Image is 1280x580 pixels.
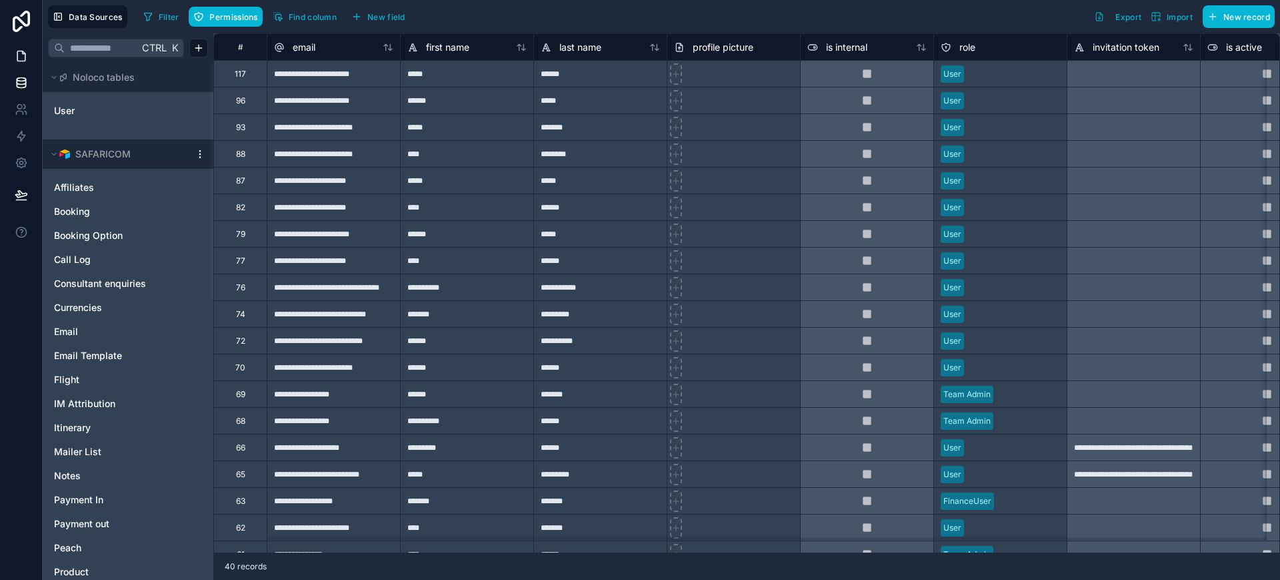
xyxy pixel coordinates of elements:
span: Flight [54,373,79,386]
div: User [943,308,961,320]
a: Consultant enquiries [54,277,175,290]
a: Payment In [54,493,175,507]
div: Call Log [48,249,208,270]
div: User [943,255,961,267]
div: 65 [236,469,245,480]
div: User [943,228,961,240]
div: 62 [236,523,245,533]
div: 117 [235,69,246,79]
div: User [943,282,961,294]
span: role [959,41,975,54]
div: Payment out [48,513,208,535]
button: New record [1203,5,1275,28]
div: 77 [236,256,245,266]
div: 76 [236,282,245,293]
div: User [943,68,961,80]
div: User [943,202,961,214]
span: Booking [54,205,90,218]
button: Permissions [189,7,262,27]
span: Payment In [54,493,103,507]
span: invitation token [1093,41,1159,54]
div: Email Template [48,345,208,366]
a: Mailer List [54,445,175,459]
div: 74 [236,309,245,320]
div: Mailer List [48,441,208,463]
div: Currencies [48,297,208,318]
button: New field [347,7,410,27]
div: Payment In [48,489,208,511]
span: Data Sources [69,12,123,22]
div: User [943,121,961,133]
a: Email [54,325,175,338]
div: Peach [48,537,208,559]
div: # [224,42,257,52]
span: first name [426,41,469,54]
span: New field [367,12,405,22]
div: 93 [236,122,245,133]
div: User [943,442,961,454]
div: 70 [235,362,245,373]
div: 69 [236,389,245,400]
span: IM Attribution [54,397,115,410]
span: User [54,104,75,117]
span: Ctrl [141,39,168,56]
a: Call Log [54,253,175,266]
span: Payment out [54,517,109,531]
span: Notes [54,469,81,483]
div: 88 [236,149,245,160]
button: Import [1146,5,1197,28]
button: Export [1089,5,1146,28]
div: 63 [236,496,245,507]
a: Product [54,565,175,579]
div: Team Admin [943,388,991,400]
span: Filter [159,12,179,22]
div: Flight [48,369,208,390]
div: User [943,175,961,187]
div: Affiliates [48,177,208,198]
div: User [943,335,961,347]
div: 79 [236,229,245,240]
span: profile picture [693,41,753,54]
div: Team Admin [943,549,991,561]
div: Booking [48,201,208,222]
div: 96 [236,95,245,106]
span: Mailer List [54,445,101,459]
div: Itinerary [48,417,208,439]
a: Peach [54,541,175,555]
a: New record [1197,5,1275,28]
div: User [943,362,961,374]
a: Email Template [54,349,175,362]
div: 66 [236,443,245,453]
div: Email [48,321,208,342]
a: Affiliates [54,181,175,194]
a: Notes [54,469,175,483]
div: IM Attribution [48,393,208,414]
a: Booking [54,205,175,218]
span: Import [1167,12,1193,22]
span: Currencies [54,301,102,314]
div: User [943,522,961,534]
span: Affiliates [54,181,94,194]
span: 40 records [225,561,267,572]
span: Noloco tables [73,71,135,84]
a: Currencies [54,301,175,314]
a: Permissions [189,7,267,27]
span: Permissions [209,12,257,22]
img: Airtable Logo [59,149,70,160]
button: Data Sources [48,5,127,28]
div: FinanceUser [943,495,991,507]
div: User [943,95,961,107]
a: Payment out [54,517,175,531]
div: User [943,148,961,160]
div: Notes [48,465,208,487]
a: Itinerary [54,421,175,434]
div: 72 [236,336,245,346]
span: Consultant enquiries [54,277,146,290]
span: SAFARICOM [75,148,131,161]
button: Airtable LogoSAFARICOM [48,145,189,164]
span: Email [54,325,78,338]
span: Booking Option [54,229,123,242]
span: Call Log [54,253,91,266]
span: last name [559,41,601,54]
span: Find column [289,12,337,22]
